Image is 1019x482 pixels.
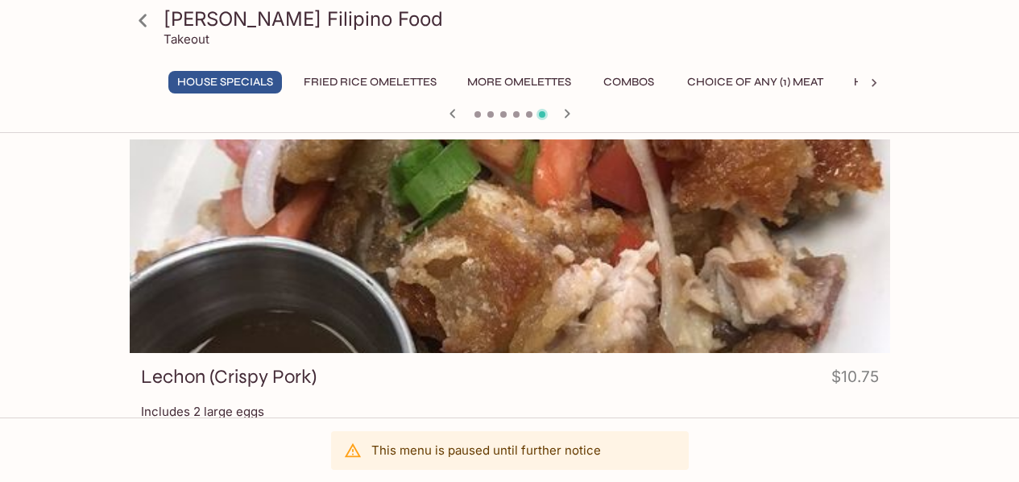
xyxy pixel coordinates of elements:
p: Includes 2 large eggs [141,404,879,419]
p: This menu is paused until further notice [371,443,601,458]
button: House Specials [168,71,282,93]
h3: Lechon (Crispy Pork) [141,364,317,389]
button: Hotcakes [845,71,924,93]
div: Lechon (Crispy Pork) [130,139,890,353]
button: Fried Rice Omelettes [295,71,445,93]
h3: [PERSON_NAME] Filipino Food [164,6,884,31]
button: More Omelettes [458,71,580,93]
button: Combos [593,71,665,93]
p: Takeout [164,31,209,47]
button: Choice of Any (1) Meat [678,71,832,93]
h4: $10.75 [831,364,879,396]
